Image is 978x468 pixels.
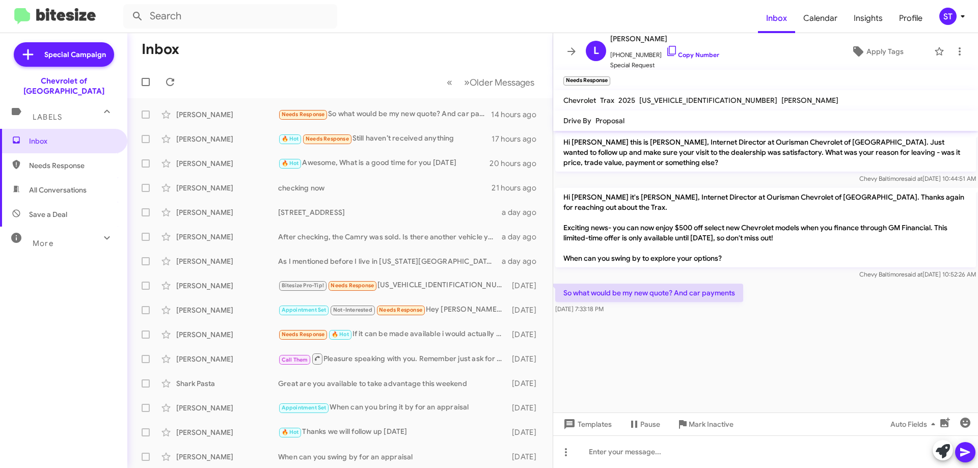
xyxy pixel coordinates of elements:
[666,51,719,59] a: Copy Number
[890,415,939,433] span: Auto Fields
[825,42,929,61] button: Apply Tags
[29,160,116,171] span: Needs Response
[44,49,106,60] span: Special Campaign
[795,4,846,33] a: Calendar
[278,157,490,169] div: Awesome, What is a good time for you [DATE]
[555,188,976,267] p: Hi [PERSON_NAME] it's [PERSON_NAME], Internet Director at Ourisman Chevrolet of [GEOGRAPHIC_DATA]...
[332,331,349,338] span: 🔥 Hot
[278,256,502,266] div: As I mentioned before I live in [US_STATE][GEOGRAPHIC_DATA]. Please send me the updated pricing f...
[278,452,507,462] div: When can you swing by for an appraisal
[553,415,620,433] button: Templates
[781,96,838,105] span: [PERSON_NAME]
[282,307,327,313] span: Appointment Set
[458,72,540,93] button: Next
[278,402,507,414] div: When can you bring it by for an appraisal
[882,415,947,433] button: Auto Fields
[507,378,545,389] div: [DATE]
[491,109,545,120] div: 14 hours ago
[507,281,545,291] div: [DATE]
[507,403,545,413] div: [DATE]
[891,4,931,33] a: Profile
[502,256,545,266] div: a day ago
[282,356,308,363] span: Call Them
[176,183,278,193] div: [PERSON_NAME]
[640,415,660,433] span: Pause
[33,239,53,248] span: More
[282,282,324,289] span: Bitesize Pro-Tip!
[278,108,491,120] div: So what would be my new quote? And car payments
[278,328,507,340] div: If it can be made available i would actually prefer that
[859,175,976,182] span: Chevy Baltimore [DATE] 10:44:51 AM
[639,96,777,105] span: [US_VEHICLE_IDENTIFICATION_NUMBER]
[561,415,612,433] span: Templates
[278,378,507,389] div: Great are you available to take advantage this weekend
[905,175,922,182] span: said at
[610,60,719,70] span: Special Request
[507,427,545,437] div: [DATE]
[502,207,545,217] div: a day ago
[610,45,719,60] span: [PHONE_NUMBER]
[176,403,278,413] div: [PERSON_NAME]
[905,270,922,278] span: said at
[931,8,967,25] button: ST
[379,307,422,313] span: Needs Response
[29,209,67,219] span: Save a Deal
[689,415,733,433] span: Mark Inactive
[142,41,179,58] h1: Inbox
[593,43,599,59] span: L
[866,42,904,61] span: Apply Tags
[618,96,635,105] span: 2025
[278,183,492,193] div: checking now
[176,281,278,291] div: [PERSON_NAME]
[464,76,470,89] span: »
[447,76,452,89] span: «
[555,133,976,172] p: Hi [PERSON_NAME] this is [PERSON_NAME], Internet Director at Ourisman Chevrolet of [GEOGRAPHIC_DA...
[563,76,610,86] small: Needs Response
[176,354,278,364] div: [PERSON_NAME]
[176,329,278,340] div: [PERSON_NAME]
[555,284,743,302] p: So what would be my new quote? And car payments
[278,280,507,291] div: [US_VEHICLE_IDENTIFICATION_NUMBER] is my current vehicle VIN, I owe $46,990. If you can cover tha...
[507,305,545,315] div: [DATE]
[278,133,492,145] div: Still haven’t received anything
[278,304,507,316] div: Hey [PERSON_NAME] - I am still waiting to hear from you! Should I reach out to someone else?
[176,207,278,217] div: [PERSON_NAME]
[278,207,502,217] div: [STREET_ADDRESS]
[492,134,545,144] div: 17 hours ago
[610,33,719,45] span: [PERSON_NAME]
[563,96,596,105] span: Chevrolet
[176,158,278,169] div: [PERSON_NAME]
[333,307,372,313] span: Not-Interested
[595,116,624,125] span: Proposal
[278,426,507,438] div: Thanks we will follow up [DATE]
[555,305,604,313] span: [DATE] 7:33:18 PM
[306,135,349,142] span: Needs Response
[123,4,337,29] input: Search
[846,4,891,33] a: Insights
[14,42,114,67] a: Special Campaign
[176,256,278,266] div: [PERSON_NAME]
[502,232,545,242] div: a day ago
[29,185,87,195] span: All Conversations
[29,136,116,146] span: Inbox
[507,452,545,462] div: [DATE]
[282,111,325,118] span: Needs Response
[176,427,278,437] div: [PERSON_NAME]
[176,305,278,315] div: [PERSON_NAME]
[278,232,502,242] div: After checking, the Camry was sold. Is there another vehicle you would be interested in or would ...
[282,135,299,142] span: 🔥 Hot
[176,134,278,144] div: [PERSON_NAME]
[282,160,299,167] span: 🔥 Hot
[507,329,545,340] div: [DATE]
[176,452,278,462] div: [PERSON_NAME]
[939,8,957,25] div: ST
[859,270,976,278] span: Chevy Baltimore [DATE] 10:52:26 AM
[470,77,534,88] span: Older Messages
[600,96,614,105] span: Trax
[176,378,278,389] div: Shark Pasta
[176,232,278,242] div: [PERSON_NAME]
[758,4,795,33] a: Inbox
